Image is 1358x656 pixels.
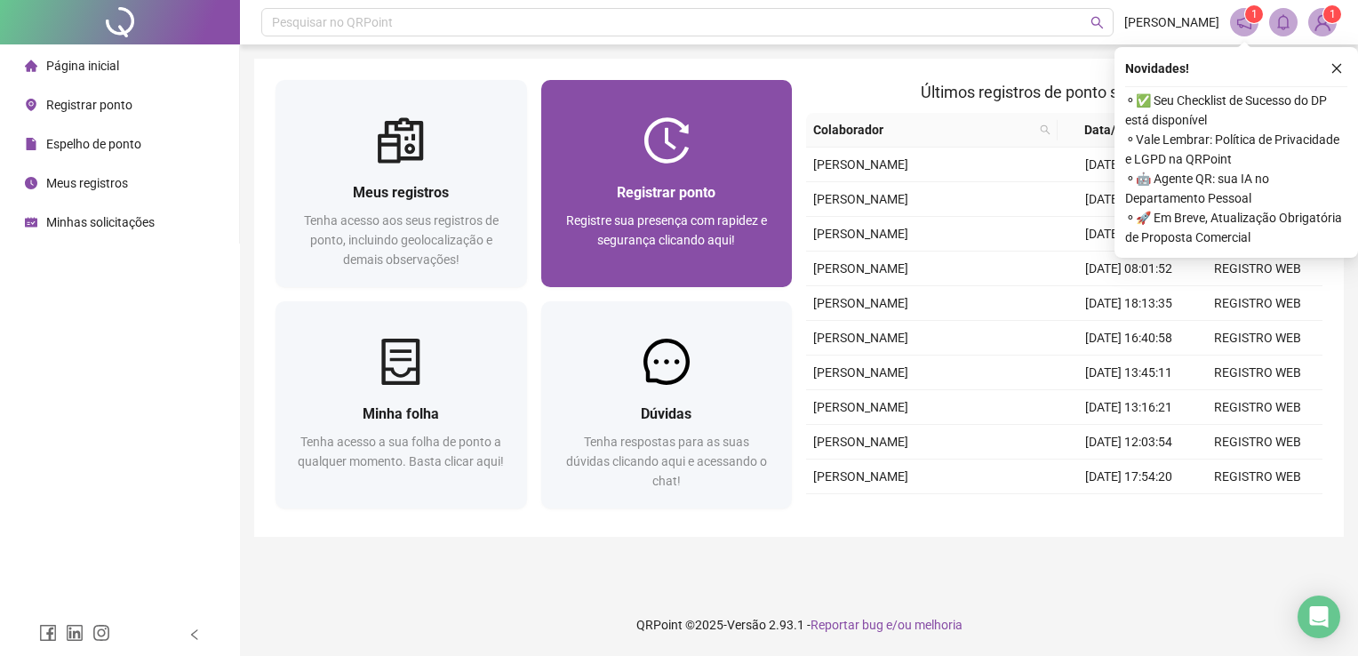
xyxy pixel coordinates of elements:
[1236,14,1252,30] span: notification
[46,215,155,229] span: Minhas solicitações
[813,227,908,241] span: [PERSON_NAME]
[1194,494,1322,529] td: REGISTRO WEB
[1090,16,1104,29] span: search
[1065,217,1194,252] td: [DATE] 12:06:14
[566,435,767,488] span: Tenha respostas para as suas dúvidas clicando aqui e acessando o chat!
[1125,91,1347,130] span: ⚬ ✅ Seu Checklist de Sucesso do DP está disponível
[1065,252,1194,286] td: [DATE] 08:01:52
[1065,182,1194,217] td: [DATE] 13:29:57
[276,80,527,287] a: Meus registrosTenha acesso aos seus registros de ponto, incluindo geolocalização e demais observa...
[1124,12,1219,32] span: [PERSON_NAME]
[1036,116,1054,143] span: search
[1330,62,1343,75] span: close
[813,469,908,484] span: [PERSON_NAME]
[1251,8,1258,20] span: 1
[1194,286,1322,321] td: REGISTRO WEB
[1065,494,1194,529] td: [DATE] 13:14:03
[813,435,908,449] span: [PERSON_NAME]
[1065,390,1194,425] td: [DATE] 13:16:21
[25,177,37,189] span: clock-circle
[46,176,128,190] span: Meus registros
[1275,14,1291,30] span: bell
[813,120,1033,140] span: Colaborador
[1194,321,1322,356] td: REGISTRO WEB
[1065,120,1162,140] span: Data/Hora
[25,216,37,228] span: schedule
[813,296,908,310] span: [PERSON_NAME]
[1245,5,1263,23] sup: 1
[353,184,449,201] span: Meus registros
[240,594,1358,656] footer: QRPoint © 2025 - 2.93.1 -
[1194,356,1322,390] td: REGISTRO WEB
[298,435,504,468] span: Tenha acesso a sua folha de ponto a qualquer momento. Basta clicar aqui!
[727,618,766,632] span: Versão
[641,405,691,422] span: Dúvidas
[1194,460,1322,494] td: REGISTRO WEB
[1298,596,1340,638] div: Open Intercom Messenger
[46,137,141,151] span: Espelho de ponto
[813,365,908,380] span: [PERSON_NAME]
[1125,59,1189,78] span: Novidades !
[304,213,499,267] span: Tenha acesso aos seus registros de ponto, incluindo geolocalização e demais observações!
[1125,208,1347,247] span: ⚬ 🚀 Em Breve, Atualização Obrigatória de Proposta Comercial
[1323,5,1341,23] sup: Atualize o seu contato no menu Meus Dados
[188,628,201,641] span: left
[1065,321,1194,356] td: [DATE] 16:40:58
[921,83,1208,101] span: Últimos registros de ponto sincronizados
[1194,390,1322,425] td: REGISTRO WEB
[617,184,715,201] span: Registrar ponto
[1040,124,1050,135] span: search
[813,192,908,206] span: [PERSON_NAME]
[1309,9,1336,36] img: 93203
[813,261,908,276] span: [PERSON_NAME]
[66,624,84,642] span: linkedin
[566,213,767,247] span: Registre sua presença com rapidez e segurança clicando aqui!
[1125,130,1347,169] span: ⚬ Vale Lembrar: Política de Privacidade e LGPD na QRPoint
[1065,460,1194,494] td: [DATE] 17:54:20
[1065,286,1194,321] td: [DATE] 18:13:35
[811,618,963,632] span: Reportar bug e/ou melhoria
[39,624,57,642] span: facebook
[541,80,793,287] a: Registrar pontoRegistre sua presença com rapidez e segurança clicando aqui!
[276,301,527,508] a: Minha folhaTenha acesso a sua folha de ponto a qualquer momento. Basta clicar aqui!
[1065,356,1194,390] td: [DATE] 13:45:11
[25,138,37,150] span: file
[1194,425,1322,460] td: REGISTRO WEB
[541,301,793,508] a: DúvidasTenha respostas para as suas dúvidas clicando aqui e acessando o chat!
[1065,425,1194,460] td: [DATE] 12:03:54
[92,624,110,642] span: instagram
[25,99,37,111] span: environment
[25,60,37,72] span: home
[1058,113,1183,148] th: Data/Hora
[46,59,119,73] span: Página inicial
[1125,169,1347,208] span: ⚬ 🤖 Agente QR: sua IA no Departamento Pessoal
[1194,252,1322,286] td: REGISTRO WEB
[813,157,908,172] span: [PERSON_NAME]
[813,331,908,345] span: [PERSON_NAME]
[813,400,908,414] span: [PERSON_NAME]
[363,405,439,422] span: Minha folha
[1330,8,1336,20] span: 1
[1065,148,1194,182] td: [DATE] 17:39:23
[46,98,132,112] span: Registrar ponto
